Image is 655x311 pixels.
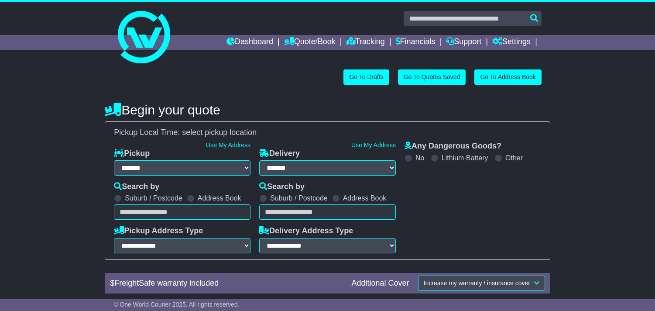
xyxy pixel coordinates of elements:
label: Pickup [114,149,150,159]
button: Increase my warranty / insurance cover [418,276,545,291]
a: Use My Address [351,142,396,149]
a: Tracking [346,35,385,50]
div: Additional Cover [347,279,414,288]
label: Suburb / Postcode [125,194,182,202]
a: Dashboard [226,35,273,50]
label: Search by [259,182,305,192]
div: Pickup Local Time: [110,128,545,138]
h4: Begin your quote [105,103,550,117]
label: No [415,154,424,162]
label: Other [505,154,523,162]
div: $ FreightSafe warranty included [106,279,347,288]
label: Address Book [198,194,241,202]
a: Go To Drafts [343,69,389,85]
label: Address Book [343,194,387,202]
label: Delivery Address Type [259,226,353,236]
span: Increase my warranty / insurance cover [424,280,530,287]
label: Delivery [259,149,300,159]
label: Search by [114,182,159,192]
span: select pickup location [182,128,257,137]
label: Pickup Address Type [114,226,203,236]
label: Lithium Battery [442,154,488,162]
label: Any Dangerous Goods? [405,142,501,151]
a: Go To Address Book [474,69,541,85]
a: Use My Address [206,142,250,149]
span: © One World Courier 2025. All rights reserved. [113,301,240,308]
a: Support [446,35,481,50]
a: Settings [492,35,531,50]
a: Financials [396,35,436,50]
a: Quote/Book [284,35,336,50]
a: Go To Quotes Saved [398,69,466,85]
label: Suburb / Postcode [270,194,328,202]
